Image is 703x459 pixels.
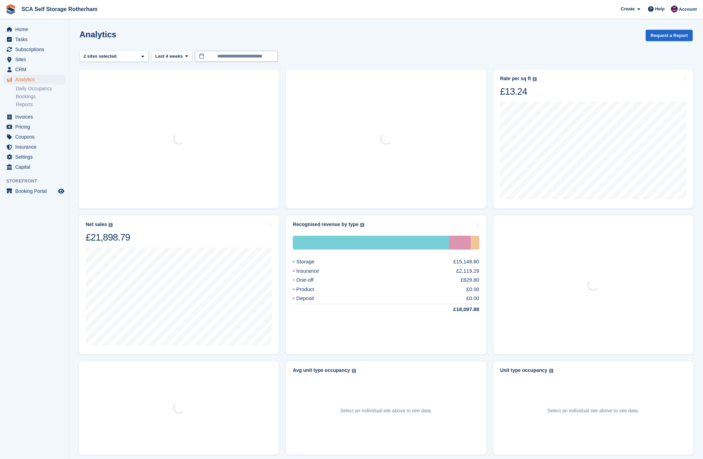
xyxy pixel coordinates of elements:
span: Insurance [15,142,57,152]
a: menu [3,25,65,34]
p: Select an individual site above to see data. [547,407,639,414]
span: Subscriptions [15,45,57,54]
div: One-off [293,276,330,284]
div: Avg unit type occupancy [293,367,350,373]
div: Rate per sq ft [500,76,531,82]
span: Pricing [15,122,57,132]
img: icon-info-grey-7440780725fd019a000dd9b08b2336e03edf1995a4989e88bcd33f0948082b44.svg [109,223,113,227]
a: Daily Occupancy [16,85,65,92]
span: Account [679,6,697,13]
a: menu [3,35,65,44]
a: Preview store [57,187,65,195]
span: Analytics [15,75,57,84]
div: £13.24 [500,86,537,97]
span: Invoices [15,112,57,122]
div: £829.80 [460,276,479,284]
img: icon-info-grey-7440780725fd019a000dd9b08b2336e03edf1995a4989e88bcd33f0948082b44.svg [360,223,364,227]
span: Create [621,6,635,12]
div: £2,119.29 [456,267,479,275]
a: menu [3,186,65,196]
a: Reports [16,101,65,108]
a: menu [3,132,65,142]
span: Tasks [15,35,57,44]
span: Home [15,25,57,34]
span: Booking Portal [15,186,57,196]
img: stora-icon-8386f47178a22dfd0bd8f6a31ec36ba5ce8667c1dd55bd0f319d3a0aa187defe.svg [6,4,16,15]
a: menu [3,152,65,162]
div: Deposit [293,294,330,302]
a: menu [3,65,65,74]
button: Last 4 weeks [151,51,192,62]
span: Help [655,6,665,12]
div: Insurance [293,267,336,275]
a: menu [3,112,65,122]
div: £21,898.79 [86,232,130,243]
a: menu [3,55,65,64]
a: menu [3,142,65,152]
div: Product [293,285,331,293]
div: £15,148.80 [453,258,479,266]
a: menu [3,162,65,172]
div: Net sales [86,222,107,227]
span: Coupons [15,132,57,142]
div: Storage [293,258,331,266]
div: Storage [293,236,449,250]
img: icon-info-grey-7440780725fd019a000dd9b08b2336e03edf1995a4989e88bcd33f0948082b44.svg [352,369,356,373]
a: menu [3,45,65,54]
span: CRM [15,65,57,74]
img: Dale Chapman [671,6,678,12]
img: icon-info-grey-7440780725fd019a000dd9b08b2336e03edf1995a4989e88bcd33f0948082b44.svg [549,369,553,373]
span: Storefront [6,178,69,185]
div: 2 sites selected [82,53,119,60]
a: menu [3,75,65,84]
div: Recognised revenue by type [293,222,358,227]
a: menu [3,122,65,132]
div: One-off [471,236,479,250]
p: Select an individual site above to see data. [340,407,432,414]
span: Sites [15,55,57,64]
img: icon-info-grey-7440780725fd019a000dd9b08b2336e03edf1995a4989e88bcd33f0948082b44.svg [533,77,537,81]
div: Unit type occupancy [500,367,547,373]
span: Last 4 weeks [155,53,183,60]
a: SCA Self Storage Rotherham [19,3,100,15]
button: Request a Report [646,30,693,41]
h2: Analytics [79,30,116,39]
span: Capital [15,162,57,172]
div: £18,097.88 [437,306,479,313]
a: Bookings [16,93,65,100]
span: Settings [15,152,57,162]
div: £0.00 [466,285,479,293]
div: Insurance [449,236,471,250]
div: £0.00 [466,294,479,302]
